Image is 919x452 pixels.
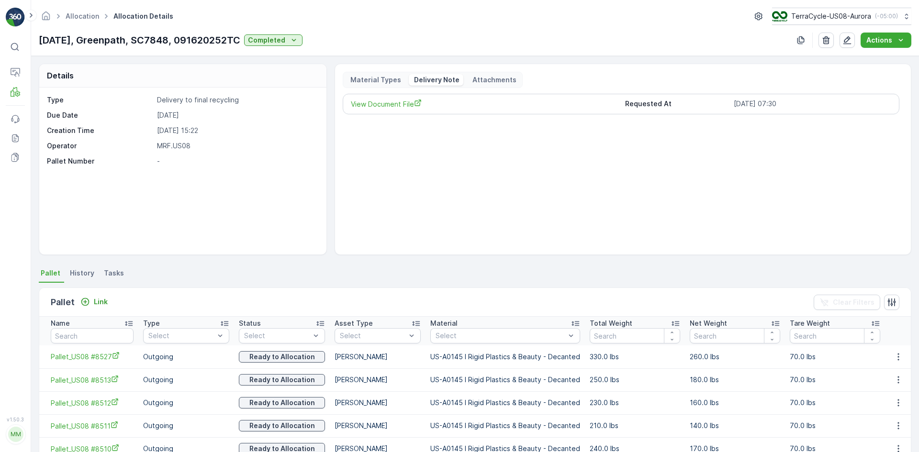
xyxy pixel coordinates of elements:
a: View Document File [351,99,617,109]
p: Requested At [625,99,730,109]
a: Pallet_US08 #8513 [51,375,134,385]
button: Ready to Allocation [239,420,325,431]
p: Details [47,70,74,81]
p: Material [430,319,458,328]
p: US-A0145 I Rigid Plastics & Beauty - Decanted [430,375,580,385]
a: Pallet_US08 #8511 [51,421,134,431]
p: Ready to Allocation [249,421,315,430]
p: Ready to Allocation [249,398,315,408]
div: MM [8,427,23,442]
p: 260.0 lbs [690,352,780,362]
p: Due Date [47,110,153,120]
p: Pallet [51,296,75,309]
p: Ready to Allocation [249,352,315,362]
a: Pallet_US08 #8527 [51,352,134,362]
button: Ready to Allocation [239,397,325,408]
input: Search [790,328,880,343]
p: Delivery to final recycling [157,95,316,105]
p: Name [51,319,70,328]
p: 250.0 lbs [590,375,680,385]
a: Allocation [66,12,99,20]
p: US-A0145 I Rigid Plastics & Beauty - Decanted [430,352,580,362]
p: Outgoing [143,375,229,385]
p: Select [148,331,214,341]
span: Tasks [104,268,124,278]
p: Select [436,331,565,341]
a: Pallet_US08 #8512 [51,398,134,408]
p: US-A0145 I Rigid Plastics & Beauty - Decanted [430,398,580,408]
p: Material Types [349,75,401,85]
img: image_ci7OI47.png [772,11,787,22]
a: Homepage [41,14,51,22]
p: [DATE] [157,110,316,120]
input: Search [590,328,680,343]
p: Attachments [471,75,516,85]
p: Select [340,331,406,341]
p: 140.0 lbs [690,421,780,430]
p: TerraCycle-US08-Aurora [791,11,871,21]
p: 70.0 lbs [790,421,880,430]
span: v 1.50.3 [6,417,25,422]
button: TerraCycle-US08-Aurora(-05:00) [772,8,911,25]
p: [DATE] 07:30 [734,99,891,109]
p: 180.0 lbs [690,375,780,385]
button: Clear Filters [814,295,880,310]
p: Total Weight [590,319,632,328]
p: 70.0 lbs [790,375,880,385]
p: Clear Filters [833,298,874,307]
p: Pallet Number [47,156,153,166]
p: - [157,156,316,166]
p: Outgoing [143,398,229,408]
p: US-A0145 I Rigid Plastics & Beauty - Decanted [430,421,580,430]
p: [PERSON_NAME] [335,352,421,362]
p: [PERSON_NAME] [335,421,421,430]
p: [DATE] 15:22 [157,126,316,135]
p: 70.0 lbs [790,398,880,408]
input: Search [690,328,780,343]
p: Completed [248,35,285,45]
p: Select [244,331,310,341]
p: [DATE], Greenpath, SC7848, 091620252TC [39,33,240,47]
span: Allocation Details [112,11,175,21]
img: logo [6,8,25,27]
p: Link [94,297,108,307]
p: Operator [47,141,153,151]
p: Status [239,319,261,328]
input: Search [51,328,134,343]
button: Actions [861,33,911,48]
p: 160.0 lbs [690,398,780,408]
button: MM [6,424,25,444]
p: Tare Weight [790,319,830,328]
button: Ready to Allocation [239,351,325,363]
p: Type [47,95,153,105]
p: 230.0 lbs [590,398,680,408]
p: Type [143,319,160,328]
p: Net Weight [690,319,727,328]
p: [PERSON_NAME] [335,375,421,385]
p: Outgoing [143,421,229,430]
p: MRF.US08 [157,141,316,151]
p: ( -05:00 ) [875,12,898,20]
button: Completed [244,34,303,46]
p: Actions [866,35,892,45]
button: Link [77,296,112,308]
p: 210.0 lbs [590,421,680,430]
span: History [70,268,94,278]
p: Delivery Note [413,75,459,85]
p: Ready to Allocation [249,375,315,385]
span: Pallet [41,268,60,278]
p: Outgoing [143,352,229,362]
p: Asset Type [335,319,373,328]
p: 330.0 lbs [590,352,680,362]
p: 70.0 lbs [790,352,880,362]
p: Creation Time [47,126,153,135]
p: [PERSON_NAME] [335,398,421,408]
button: Ready to Allocation [239,374,325,386]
